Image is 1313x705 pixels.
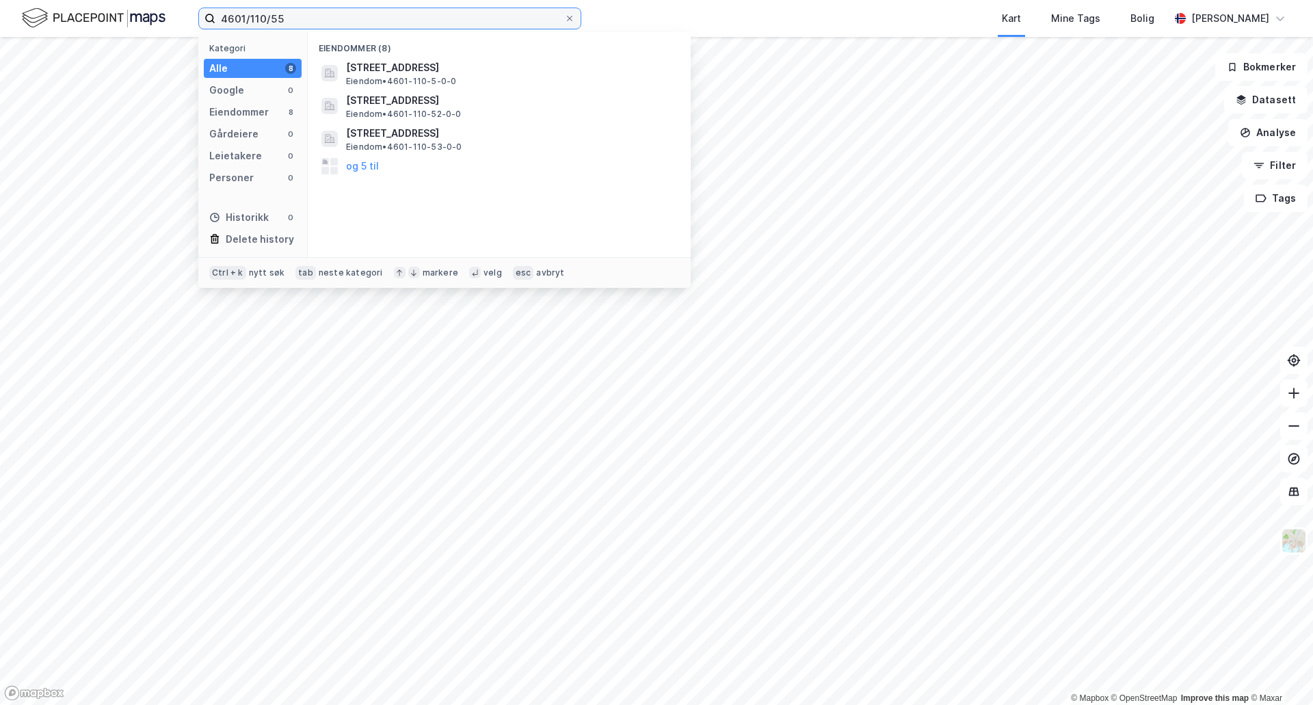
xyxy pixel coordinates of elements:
[1224,86,1308,114] button: Datasett
[319,267,383,278] div: neste kategori
[295,266,316,280] div: tab
[346,158,379,174] button: og 5 til
[285,107,296,118] div: 8
[1242,152,1308,179] button: Filter
[483,267,502,278] div: velg
[285,63,296,74] div: 8
[346,92,674,109] span: [STREET_ADDRESS]
[209,126,258,142] div: Gårdeiere
[1191,10,1269,27] div: [PERSON_NAME]
[4,685,64,701] a: Mapbox homepage
[1051,10,1100,27] div: Mine Tags
[1245,639,1313,705] iframe: Chat Widget
[209,266,246,280] div: Ctrl + k
[536,267,564,278] div: avbryt
[1244,185,1308,212] button: Tags
[215,8,564,29] input: Søk på adresse, matrikkel, gårdeiere, leietakere eller personer
[1281,528,1307,554] img: Z
[1071,693,1109,703] a: Mapbox
[285,85,296,96] div: 0
[209,170,254,186] div: Personer
[285,212,296,223] div: 0
[209,209,269,226] div: Historikk
[346,125,674,142] span: [STREET_ADDRESS]
[285,129,296,139] div: 0
[513,266,534,280] div: esc
[1111,693,1178,703] a: OpenStreetMap
[285,150,296,161] div: 0
[1245,639,1313,705] div: Kontrollprogram for chat
[209,148,262,164] div: Leietakere
[1228,119,1308,146] button: Analyse
[346,109,462,120] span: Eiendom • 4601-110-52-0-0
[1130,10,1154,27] div: Bolig
[1215,53,1308,81] button: Bokmerker
[209,60,228,77] div: Alle
[346,76,456,87] span: Eiendom • 4601-110-5-0-0
[346,142,462,152] span: Eiendom • 4601-110-53-0-0
[1002,10,1021,27] div: Kart
[346,59,674,76] span: [STREET_ADDRESS]
[209,104,269,120] div: Eiendommer
[226,231,294,248] div: Delete history
[209,82,244,98] div: Google
[423,267,458,278] div: markere
[308,32,691,57] div: Eiendommer (8)
[285,172,296,183] div: 0
[209,43,302,53] div: Kategori
[22,6,165,30] img: logo.f888ab2527a4732fd821a326f86c7f29.svg
[249,267,285,278] div: nytt søk
[1181,693,1249,703] a: Improve this map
